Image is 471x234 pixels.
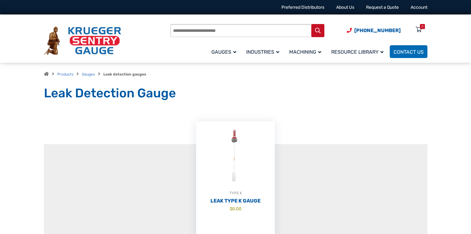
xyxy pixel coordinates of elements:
div: TYPE K [196,190,275,196]
a: Preferred Distributors [281,5,324,10]
span: Machining [289,49,321,55]
a: Request a Quote [366,5,399,10]
a: Gauges [82,72,95,76]
a: Contact Us [390,45,427,58]
a: Products [57,72,73,76]
span: Resource Library [331,49,384,55]
h1: Leak Detection Gauge [44,85,427,101]
span: [PHONE_NUMBER] [354,27,401,33]
a: About Us [336,5,354,10]
a: Industries [243,44,285,59]
a: Gauges [208,44,243,59]
img: Leak Detection Gauge [196,121,275,190]
a: Phone Number (920) 434-8860 [347,27,401,34]
span: Gauges [211,49,236,55]
span: $ [230,206,232,211]
h2: Leak Type K Gauge [196,198,275,204]
a: Account [411,5,427,10]
bdi: 0.00 [230,206,242,211]
span: Contact Us [393,49,424,55]
strong: Leak detection gauges [103,72,146,76]
span: Industries [246,49,279,55]
a: Resource Library [327,44,390,59]
img: Krueger Sentry Gauge [44,27,121,55]
div: 0 [422,24,423,29]
a: Machining [285,44,327,59]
